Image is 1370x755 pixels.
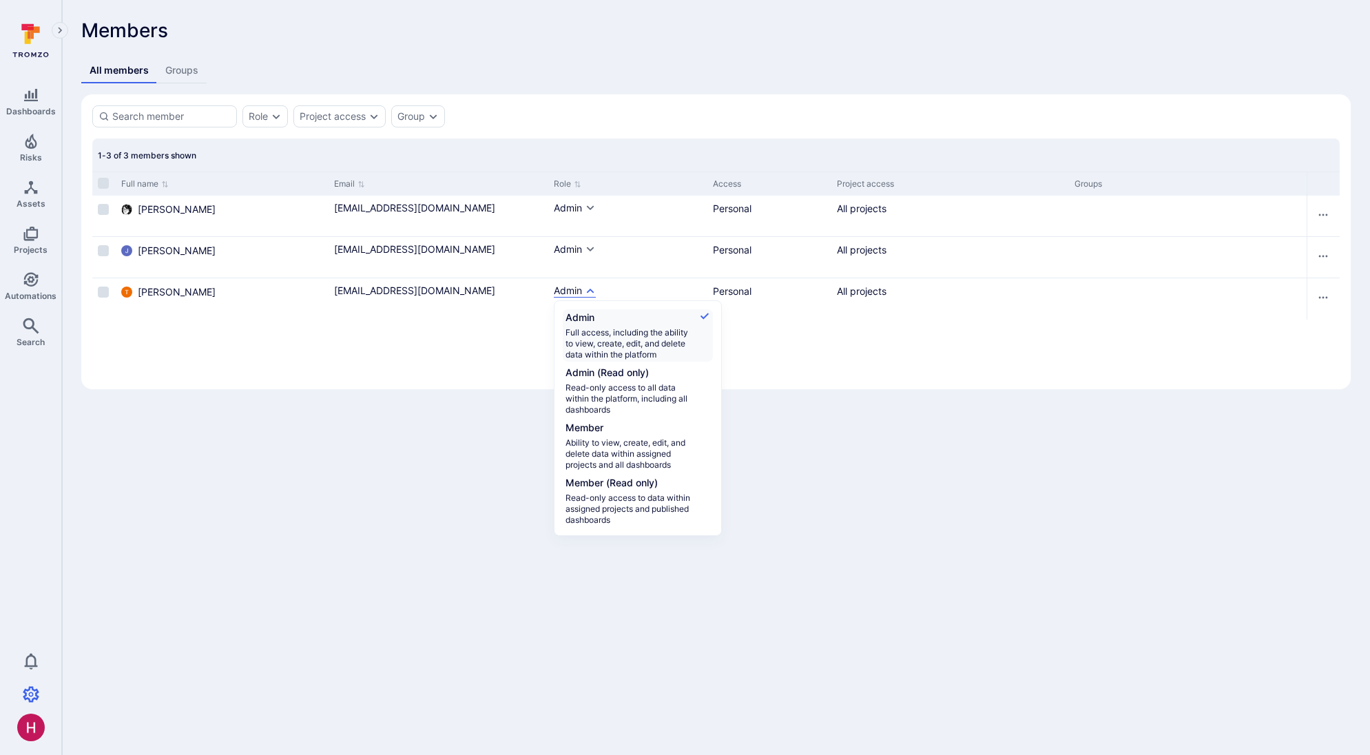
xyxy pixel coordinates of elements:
[565,476,695,493] span: Member (Read only)
[565,366,695,415] div: Admin (Read only)
[565,382,695,415] span: Read-only access to all data within the platform, including all dashboards
[565,476,695,526] div: Member (Read only)
[565,493,695,526] span: Read-only access to data within assigned projects and published dashboards
[565,311,694,327] span: Admin
[565,421,695,437] span: Member
[565,421,695,470] div: Member
[565,311,694,360] div: Admin
[565,437,695,470] span: Ability to view, create, edit, and delete data within assigned projects and all dashboards
[565,327,694,360] span: Full access, including the ability to view, create, edit, and delete data within the platform
[565,366,695,382] span: Admin (Read only)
